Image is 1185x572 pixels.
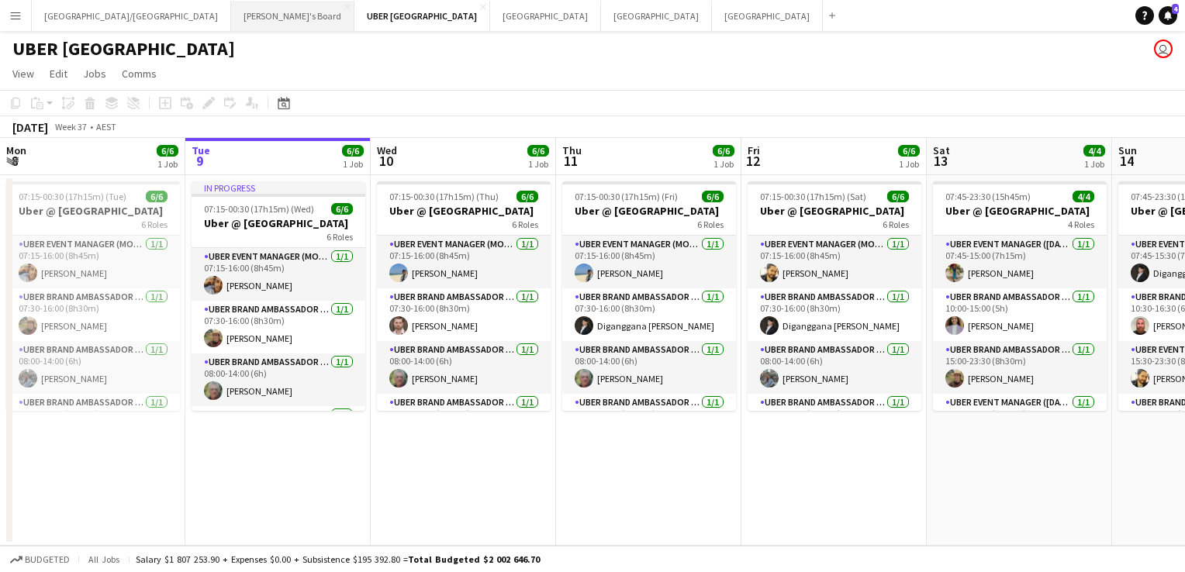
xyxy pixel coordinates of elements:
[933,394,1107,446] app-card-role: UBER Event Manager ([DATE])1/115:00-23:30 (8h30m)
[157,145,178,157] span: 6/6
[1172,4,1179,14] span: 4
[562,288,736,341] app-card-role: UBER Brand Ambassador ([PERSON_NAME])1/107:30-16:00 (8h30m)Diganggana [PERSON_NAME]
[25,554,70,565] span: Budgeted
[343,158,363,170] div: 1 Job
[748,143,760,157] span: Fri
[377,181,551,411] app-job-card: 07:15-00:30 (17h15m) (Thu)6/6Uber @ [GEOGRAPHIC_DATA]6 RolesUBER Event Manager (Mon - Fri)1/107:1...
[377,288,551,341] app-card-role: UBER Brand Ambassador ([PERSON_NAME])1/107:30-16:00 (8h30m)[PERSON_NAME]
[933,204,1107,218] h3: Uber @ [GEOGRAPHIC_DATA]
[6,341,180,394] app-card-role: UBER Brand Ambassador ([PERSON_NAME])1/108:00-14:00 (6h)[PERSON_NAME]
[377,143,397,157] span: Wed
[713,158,734,170] div: 1 Job
[899,158,919,170] div: 1 Job
[6,288,180,341] app-card-role: UBER Brand Ambassador ([PERSON_NAME])1/107:30-16:00 (8h30m)[PERSON_NAME]
[601,1,712,31] button: [GEOGRAPHIC_DATA]
[512,219,538,230] span: 6 Roles
[745,152,760,170] span: 12
[231,1,354,31] button: [PERSON_NAME]'s Board
[326,231,353,243] span: 6 Roles
[6,181,180,411] app-job-card: 07:15-00:30 (17h15m) (Tue)6/6Uber @ [GEOGRAPHIC_DATA]6 RolesUBER Event Manager (Mon - Fri)1/107:1...
[562,204,736,218] h3: Uber @ [GEOGRAPHIC_DATA]
[527,145,549,157] span: 6/6
[96,121,116,133] div: AEST
[1154,40,1173,58] app-user-avatar: Tennille Moore
[141,219,168,230] span: 6 Roles
[1068,219,1094,230] span: 4 Roles
[933,288,1107,341] app-card-role: UBER Brand Ambassador ([DATE])1/110:00-15:00 (5h)[PERSON_NAME]
[883,219,909,230] span: 6 Roles
[6,64,40,84] a: View
[6,143,26,157] span: Mon
[50,67,67,81] span: Edit
[933,236,1107,288] app-card-role: UBER Event Manager ([DATE])1/107:45-15:00 (7h15m)[PERSON_NAME]
[562,181,736,411] app-job-card: 07:15-00:30 (17h15m) (Fri)6/6Uber @ [GEOGRAPHIC_DATA]6 RolesUBER Event Manager (Mon - Fri)1/107:1...
[85,553,123,565] span: All jobs
[560,152,582,170] span: 11
[702,191,724,202] span: 6/6
[12,37,235,60] h1: UBER [GEOGRAPHIC_DATA]
[1084,158,1104,170] div: 1 Job
[377,204,551,218] h3: Uber @ [GEOGRAPHIC_DATA]
[760,191,866,202] span: 07:15-00:30 (17h15m) (Sat)
[697,219,724,230] span: 6 Roles
[1159,6,1177,25] a: 4
[32,1,231,31] button: [GEOGRAPHIC_DATA]/[GEOGRAPHIC_DATA]
[116,64,163,84] a: Comms
[490,1,601,31] button: [GEOGRAPHIC_DATA]
[1083,145,1105,157] span: 4/4
[192,301,365,353] app-card-role: UBER Brand Ambassador ([PERSON_NAME])1/107:30-16:00 (8h30m)[PERSON_NAME]
[933,143,950,157] span: Sat
[204,203,314,215] span: 07:15-00:30 (17h15m) (Wed)
[136,553,540,565] div: Salary $1 807 253.90 + Expenses $0.00 + Subsistence $195 392.80 =
[192,181,365,411] app-job-card: In progress07:15-00:30 (17h15m) (Wed)6/6Uber @ [GEOGRAPHIC_DATA]6 RolesUBER Event Manager (Mon - ...
[748,204,921,218] h3: Uber @ [GEOGRAPHIC_DATA]
[19,191,126,202] span: 07:15-00:30 (17h15m) (Tue)
[713,145,734,157] span: 6/6
[6,236,180,288] app-card-role: UBER Event Manager (Mon - Fri)1/107:15-16:00 (8h45m)[PERSON_NAME]
[748,288,921,341] app-card-role: UBER Brand Ambassador ([PERSON_NAME])1/107:30-16:00 (8h30m)Diganggana [PERSON_NAME]
[1118,143,1137,157] span: Sun
[51,121,90,133] span: Week 37
[528,158,548,170] div: 1 Job
[43,64,74,84] a: Edit
[12,119,48,135] div: [DATE]
[122,67,157,81] span: Comms
[192,353,365,406] app-card-role: UBER Brand Ambassador ([PERSON_NAME])1/108:00-14:00 (6h)[PERSON_NAME]
[575,191,678,202] span: 07:15-00:30 (17h15m) (Fri)
[192,248,365,301] app-card-role: UBER Event Manager (Mon - Fri)1/107:15-16:00 (8h45m)[PERSON_NAME]
[933,341,1107,394] app-card-role: UBER Brand Ambassador ([DATE])1/115:00-23:30 (8h30m)[PERSON_NAME]
[77,64,112,84] a: Jobs
[146,191,168,202] span: 6/6
[192,406,365,459] app-card-role: UBER Brand Ambassador ([PERSON_NAME])1/1
[377,394,551,446] app-card-role: UBER Brand Ambassador ([PERSON_NAME])1/116:00-00:30 (8h30m)
[933,181,1107,411] app-job-card: 07:45-23:30 (15h45m)4/4Uber @ [GEOGRAPHIC_DATA]4 RolesUBER Event Manager ([DATE])1/107:45-15:00 (...
[562,236,736,288] app-card-role: UBER Event Manager (Mon - Fri)1/107:15-16:00 (8h45m)[PERSON_NAME]
[4,152,26,170] span: 8
[331,203,353,215] span: 6/6
[748,236,921,288] app-card-role: UBER Event Manager (Mon - Fri)1/107:15-16:00 (8h45m)[PERSON_NAME]
[342,145,364,157] span: 6/6
[562,143,582,157] span: Thu
[1073,191,1094,202] span: 4/4
[192,181,365,194] div: In progress
[6,204,180,218] h3: Uber @ [GEOGRAPHIC_DATA]
[189,152,210,170] span: 9
[8,551,72,568] button: Budgeted
[562,341,736,394] app-card-role: UBER Brand Ambassador ([PERSON_NAME])1/108:00-14:00 (6h)[PERSON_NAME]
[887,191,909,202] span: 6/6
[712,1,823,31] button: [GEOGRAPHIC_DATA]
[83,67,106,81] span: Jobs
[192,143,210,157] span: Tue
[157,158,178,170] div: 1 Job
[377,236,551,288] app-card-role: UBER Event Manager (Mon - Fri)1/107:15-16:00 (8h45m)[PERSON_NAME]
[377,341,551,394] app-card-role: UBER Brand Ambassador ([PERSON_NAME])1/108:00-14:00 (6h)[PERSON_NAME]
[192,216,365,230] h3: Uber @ [GEOGRAPHIC_DATA]
[354,1,490,31] button: UBER [GEOGRAPHIC_DATA]
[748,394,921,446] app-card-role: UBER Brand Ambassador ([PERSON_NAME])1/116:00-00:30 (8h30m)
[375,152,397,170] span: 10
